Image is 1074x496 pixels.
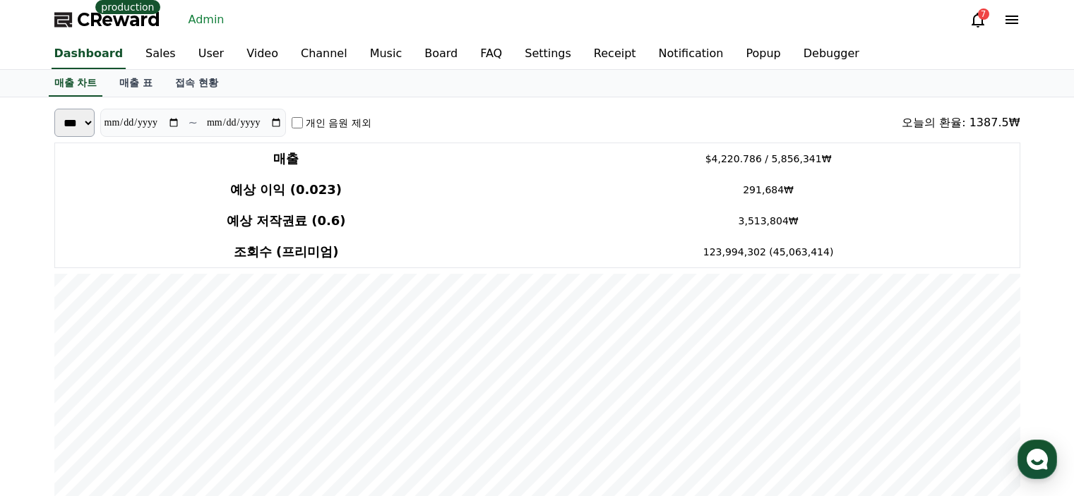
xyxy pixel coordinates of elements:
h4: 조회수 (프리미엄) [61,242,512,262]
a: FAQ [469,40,513,69]
a: 매출 차트 [49,70,103,97]
a: Music [359,40,414,69]
a: Popup [734,40,792,69]
a: Settings [513,40,583,69]
a: Dashboard [52,40,126,69]
a: Notification [648,40,735,69]
a: Video [235,40,290,69]
td: $4,220.786 / 5,856,341₩ [518,143,1020,175]
div: 오늘의 환율: 1387.5₩ [902,114,1020,131]
a: Sales [134,40,187,69]
a: CReward [54,8,160,31]
a: 7 [969,11,986,28]
h4: 매출 [61,149,512,169]
a: Board [413,40,469,69]
a: Debugger [792,40,871,69]
label: 개인 음원 제외 [306,116,371,130]
p: ~ [189,114,198,131]
a: 접속 현황 [164,70,229,97]
a: 매출 표 [108,70,164,97]
td: 3,513,804₩ [518,205,1020,236]
a: Channel [290,40,359,69]
h4: 예상 이익 (0.023) [61,180,512,200]
div: 7 [978,8,989,20]
h4: 예상 저작권료 (0.6) [61,211,512,231]
span: CReward [77,8,160,31]
a: Receipt [583,40,648,69]
a: User [187,40,235,69]
td: 291,684₩ [518,174,1020,205]
a: Admin [183,8,230,31]
td: 123,994,302 (45,063,414) [518,236,1020,268]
